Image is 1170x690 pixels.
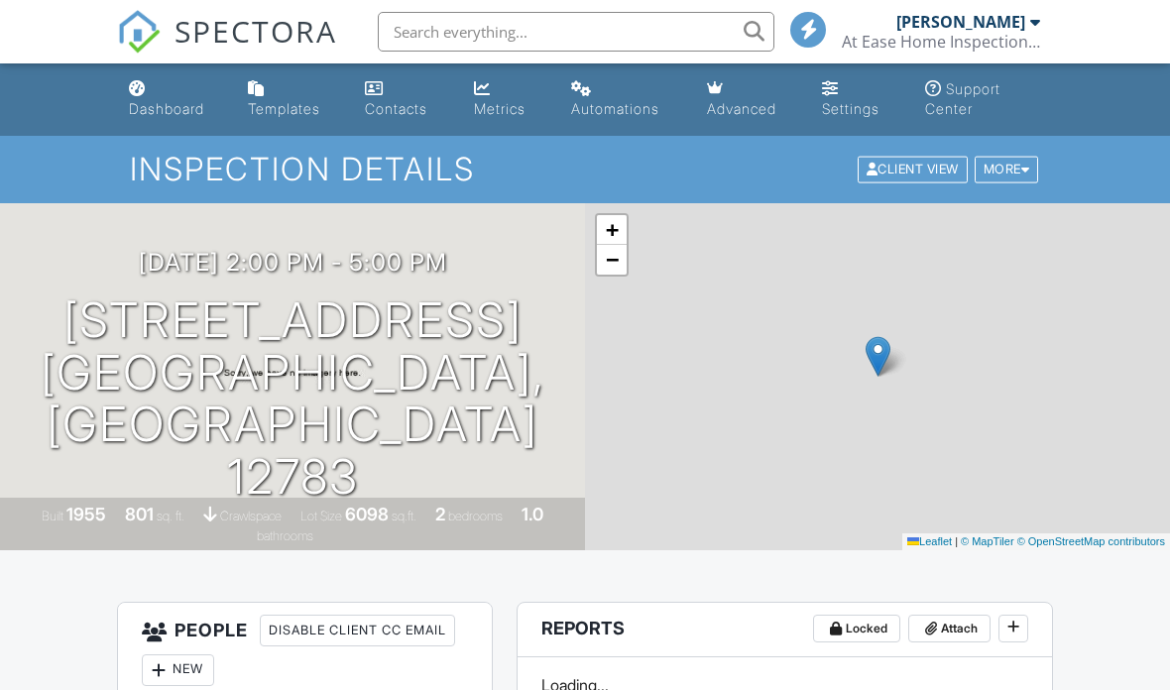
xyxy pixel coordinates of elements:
[345,504,389,524] div: 6098
[571,100,659,117] div: Automations
[157,509,184,523] span: sq. ft.
[32,294,553,504] h1: [STREET_ADDRESS] [GEOGRAPHIC_DATA], [GEOGRAPHIC_DATA] 12783
[220,509,282,523] span: crawlspace
[955,535,958,547] span: |
[466,71,547,128] a: Metrics
[260,615,455,646] div: Disable Client CC Email
[925,80,1000,117] div: Support Center
[142,654,214,686] div: New
[248,100,320,117] div: Templates
[707,100,776,117] div: Advanced
[522,504,543,524] div: 1.0
[474,100,526,117] div: Metrics
[378,12,774,52] input: Search everything...
[866,336,890,377] img: Marker
[917,71,1049,128] a: Support Center
[606,247,619,272] span: −
[129,100,204,117] div: Dashboard
[907,535,952,547] a: Leaflet
[175,10,337,52] span: SPECTORA
[117,27,337,68] a: SPECTORA
[357,71,450,128] a: Contacts
[842,32,1040,52] div: At Ease Home Inspection Services llc
[300,509,342,523] span: Lot Size
[240,71,341,128] a: Templates
[130,152,1040,186] h1: Inspection Details
[42,509,63,523] span: Built
[606,217,619,242] span: +
[139,249,447,276] h3: [DATE] 2:00 pm - 5:00 pm
[563,71,682,128] a: Automations (Basic)
[121,71,224,128] a: Dashboard
[814,71,901,128] a: Settings
[117,10,161,54] img: The Best Home Inspection Software - Spectora
[1017,535,1165,547] a: © OpenStreetMap contributors
[365,100,427,117] div: Contacts
[975,157,1039,183] div: More
[597,215,627,245] a: Zoom in
[699,71,799,128] a: Advanced
[66,504,106,524] div: 1955
[257,528,313,543] span: bathrooms
[125,504,154,524] div: 801
[961,535,1014,547] a: © MapTiler
[822,100,879,117] div: Settings
[435,504,445,524] div: 2
[896,12,1025,32] div: [PERSON_NAME]
[858,157,968,183] div: Client View
[448,509,503,523] span: bedrooms
[856,161,973,175] a: Client View
[392,509,416,523] span: sq.ft.
[597,245,627,275] a: Zoom out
